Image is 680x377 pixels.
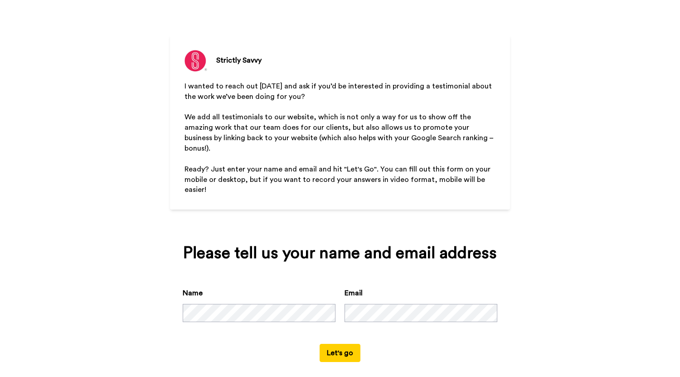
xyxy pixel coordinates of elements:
[185,83,494,100] span: I wanted to reach out [DATE] and ask if you’d be interested in providing a testimonial about the ...
[183,288,203,299] label: Name
[185,113,495,152] span: We add all testimonials to our website, which is not only a way for us to show off the amazing wo...
[183,244,497,262] div: Please tell us your name and email address
[185,166,492,194] span: Ready? Just enter your name and email and hit "Let's Go". You can fill out this form on your mobi...
[320,344,360,362] button: Let's go
[345,288,363,299] label: Email
[216,55,262,66] div: Strictly Savvy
